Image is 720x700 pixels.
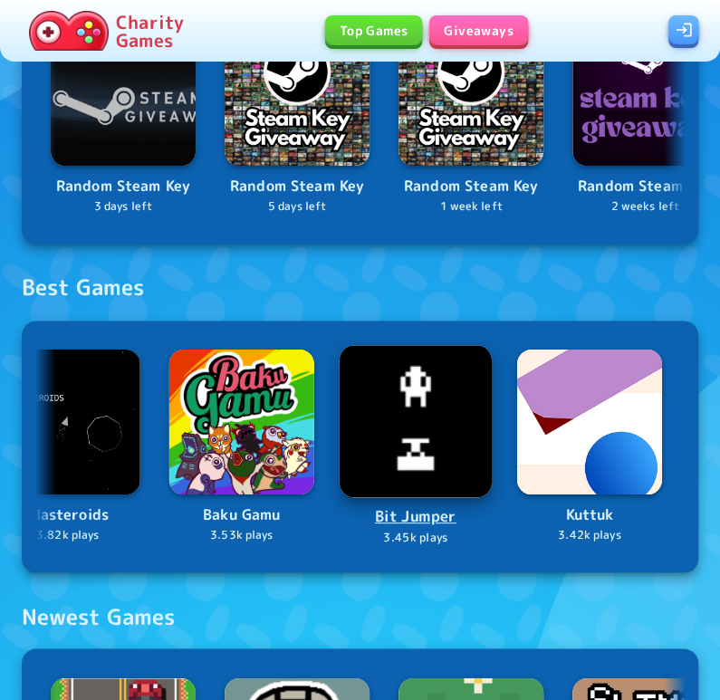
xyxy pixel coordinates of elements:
[225,21,370,166] img: Logo
[341,504,490,529] p: Bit Jumper
[169,350,314,544] a: LogoBaku Gamu3.53k plays
[225,21,370,216] a: LogoRandom Steam Key5 days left
[29,11,109,51] img: Charity.Games
[51,198,196,216] p: 3 days left
[225,175,370,198] p: Random Steam Key
[517,527,662,544] p: 3.42k plays
[340,345,492,497] img: Logo
[225,198,370,216] p: 5 days left
[169,350,314,494] img: Logo
[572,198,717,216] p: 2 weeks left
[169,527,314,544] p: 3.53k plays
[22,7,191,54] a: Charity Games
[572,21,717,216] a: LogoRandom Steam Key2 weeks left
[51,21,196,166] img: Logo
[169,503,314,527] p: Baku Gamu
[22,601,175,630] div: Newest Games
[429,15,528,45] a: Giveaways
[341,529,490,546] p: 3.45k plays
[398,21,543,216] a: LogoRandom Steam Key1 week left
[517,503,662,527] p: Kuttuk
[398,198,543,216] p: 1 week left
[398,21,543,166] img: Logo
[572,175,717,198] p: Random Steam Key
[51,21,196,216] a: LogoRandom Steam Key3 days left
[116,13,184,49] p: Charity Games
[572,21,717,166] img: Logo
[517,350,662,544] a: LogoKuttuk3.42k plays
[22,273,144,302] div: Best Games
[325,15,423,45] a: Top Games
[341,347,490,546] a: LogoBit Jumper3.45k plays
[398,175,543,198] p: Random Steam Key
[517,350,662,494] img: Logo
[51,175,196,198] p: Random Steam Key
